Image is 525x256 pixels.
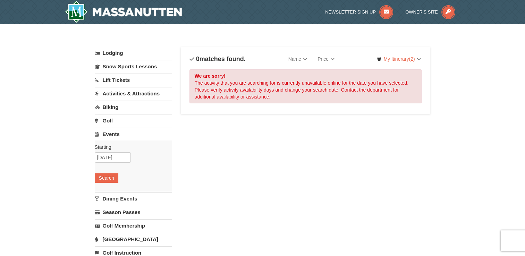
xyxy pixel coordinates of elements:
[189,56,246,62] h4: matches found.
[95,101,172,113] a: Biking
[95,219,172,232] a: Golf Membership
[325,9,376,15] span: Newsletter Sign Up
[65,1,182,23] a: Massanutten Resort
[95,128,172,140] a: Events
[95,87,172,100] a: Activities & Attractions
[405,9,438,15] span: Owner's Site
[95,233,172,246] a: [GEOGRAPHIC_DATA]
[312,52,340,66] a: Price
[409,56,415,62] span: (2)
[405,9,455,15] a: Owner's Site
[372,54,425,64] a: My Itinerary(2)
[95,114,172,127] a: Golf
[95,173,118,183] button: Search
[95,144,167,151] label: Starting
[95,206,172,219] a: Season Passes
[189,69,422,103] div: The activity that you are searching for is currently unavailable online for the date you have sel...
[195,73,226,79] strong: We are sorry!
[95,60,172,73] a: Snow Sports Lessons
[196,56,200,62] span: 0
[325,9,393,15] a: Newsletter Sign Up
[283,52,312,66] a: Name
[95,74,172,86] a: Lift Tickets
[95,47,172,59] a: Lodging
[65,1,182,23] img: Massanutten Resort Logo
[95,192,172,205] a: Dining Events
